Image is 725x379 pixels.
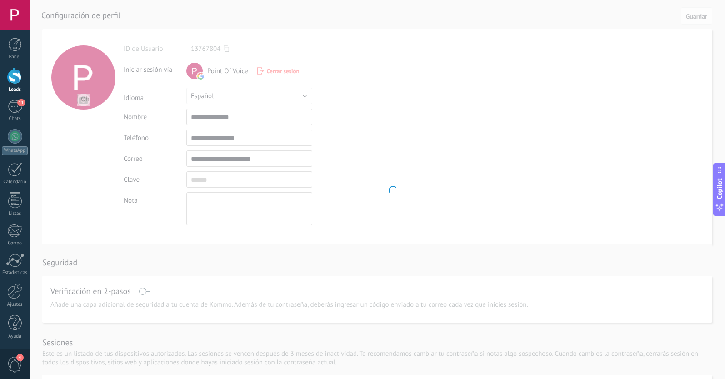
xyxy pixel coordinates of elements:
[2,240,28,246] div: Correo
[2,54,28,60] div: Panel
[2,146,28,155] div: WhatsApp
[2,270,28,276] div: Estadísticas
[16,354,24,361] span: 4
[715,179,724,199] span: Copilot
[17,99,25,106] span: 11
[2,302,28,308] div: Ajustes
[2,87,28,93] div: Leads
[2,211,28,217] div: Listas
[2,334,28,339] div: Ayuda
[2,116,28,122] div: Chats
[2,179,28,185] div: Calendario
